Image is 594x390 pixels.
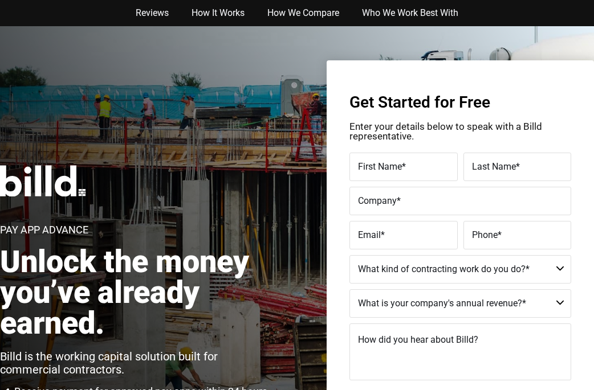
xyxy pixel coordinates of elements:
span: Phone [472,229,498,240]
h3: Get Started for Free [349,95,571,110]
span: Company [358,195,397,206]
span: How did you hear about Billd? [358,334,478,345]
span: Last Name [472,161,516,172]
p: Enter your details below to speak with a Billd representative. [349,122,571,141]
span: First Name [358,161,402,172]
span: Email [358,229,381,240]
